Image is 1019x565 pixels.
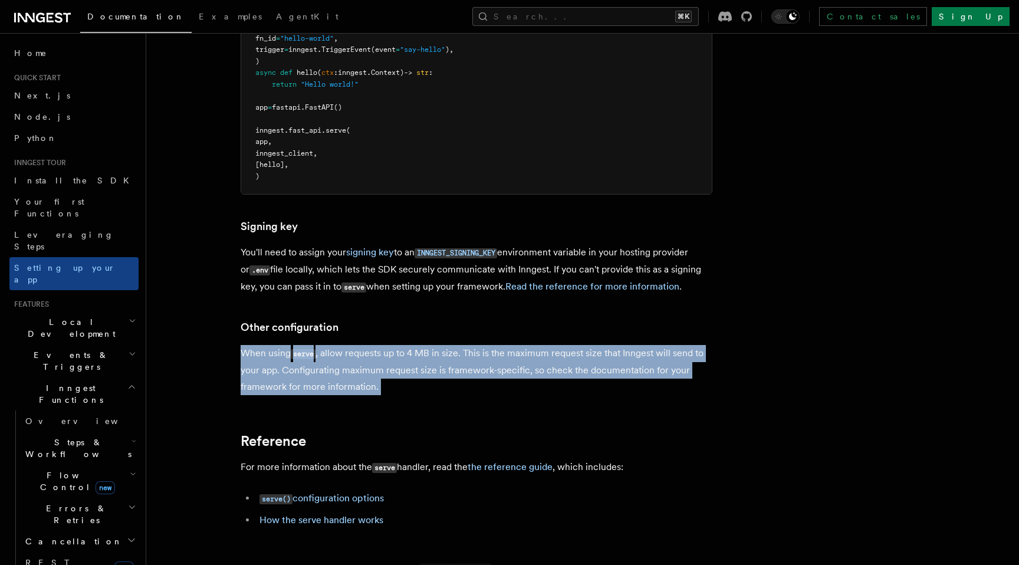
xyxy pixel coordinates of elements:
[372,463,397,473] code: serve
[25,416,147,426] span: Overview
[819,7,927,26] a: Contact sales
[367,68,371,77] span: .
[9,349,129,373] span: Events & Triggers
[341,282,366,293] code: serve
[255,149,317,157] span: inngest_client,
[14,112,70,121] span: Node.js
[255,172,259,180] span: )
[400,45,445,54] span: "say-hello"
[241,319,338,336] a: Other configuration
[288,45,321,54] span: inngest.
[259,494,292,504] code: serve()
[255,34,276,42] span: fn_id
[468,461,553,472] a: the reference guide
[371,68,404,77] span: Context)
[9,257,139,290] a: Setting up your app
[241,345,712,395] p: When using , allow requests up to 4 MB in size. This is the maximum request size that Inngest wil...
[415,247,497,258] a: INNGEST_SIGNING_KEY
[21,436,132,460] span: Steps & Workflows
[505,281,679,292] a: Read the reference for more information
[9,106,139,127] a: Node.js
[255,68,276,77] span: async
[96,481,115,494] span: new
[192,4,269,32] a: Examples
[334,103,342,111] span: ()
[675,11,692,22] kbd: ⌘K
[255,103,268,111] span: app
[21,432,139,465] button: Steps & Workflows
[14,197,84,218] span: Your first Functions
[14,176,136,185] span: Install the SDK
[9,73,61,83] span: Quick start
[272,80,297,88] span: return
[241,218,298,235] a: Signing key
[9,85,139,106] a: Next.js
[771,9,800,24] button: Toggle dark mode
[241,433,306,449] a: Reference
[9,316,129,340] span: Local Development
[321,45,371,54] span: TriggerEvent
[255,126,284,134] span: inngest
[199,12,262,21] span: Examples
[284,126,288,134] span: .
[9,300,49,309] span: Features
[21,498,139,531] button: Errors & Retries
[416,68,429,77] span: str
[255,160,288,169] span: [hello],
[334,34,338,42] span: ,
[276,34,280,42] span: =
[371,45,396,54] span: (event
[21,502,128,526] span: Errors & Retries
[87,12,185,21] span: Documentation
[14,91,70,100] span: Next.js
[9,170,139,191] a: Install the SDK
[326,126,346,134] span: serve
[241,244,712,295] p: You'll need to assign your to an environment variable in your hosting provider or file locally, w...
[346,126,350,134] span: (
[9,127,139,149] a: Python
[269,4,346,32] a: AgentKit
[445,45,453,54] span: ),
[21,465,139,498] button: Flow Controlnew
[9,191,139,224] a: Your first Functions
[305,103,334,111] span: FastAPI
[280,68,292,77] span: def
[272,103,301,111] span: fastapi
[429,68,433,77] span: :
[276,12,338,21] span: AgentKit
[241,459,712,476] p: For more information about the handler, read the , which includes:
[21,531,139,552] button: Cancellation
[334,68,338,77] span: :
[259,492,384,504] a: serve()configuration options
[396,45,400,54] span: =
[297,68,317,77] span: hello
[301,80,359,88] span: "Hello world!"
[14,263,116,284] span: Setting up your app
[21,410,139,432] a: Overview
[9,382,127,406] span: Inngest Functions
[14,47,47,59] span: Home
[255,57,259,65] span: )
[9,42,139,64] a: Home
[255,137,272,146] span: app,
[472,7,699,26] button: Search...⌘K
[9,158,66,167] span: Inngest tour
[249,265,270,275] code: .env
[80,4,192,33] a: Documentation
[9,344,139,377] button: Events & Triggers
[932,7,1010,26] a: Sign Up
[291,349,315,359] code: serve
[317,68,321,77] span: (
[259,514,383,525] a: How the serve handler works
[338,68,367,77] span: inngest
[21,536,123,547] span: Cancellation
[280,34,334,42] span: "hello-world"
[415,248,497,258] code: INNGEST_SIGNING_KEY
[9,224,139,257] a: Leveraging Steps
[346,247,394,258] a: signing key
[404,68,412,77] span: ->
[321,126,326,134] span: .
[255,45,284,54] span: trigger
[288,126,321,134] span: fast_api
[14,133,57,143] span: Python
